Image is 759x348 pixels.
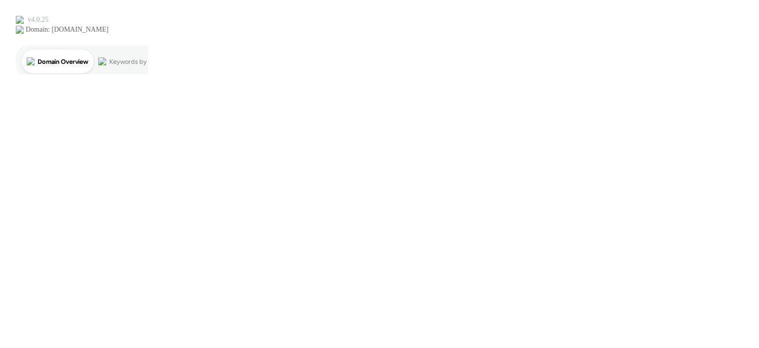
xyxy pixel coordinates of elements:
div: Keywords by Traffic [109,58,167,65]
div: Domain Overview [38,58,88,65]
img: tab_keywords_by_traffic_grey.svg [98,57,106,65]
img: tab_domain_overview_orange.svg [27,57,35,65]
img: website_grey.svg [16,26,24,34]
div: Domain: [DOMAIN_NAME] [26,26,109,34]
div: v 4.0.25 [28,16,48,24]
img: logo_orange.svg [16,16,24,24]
